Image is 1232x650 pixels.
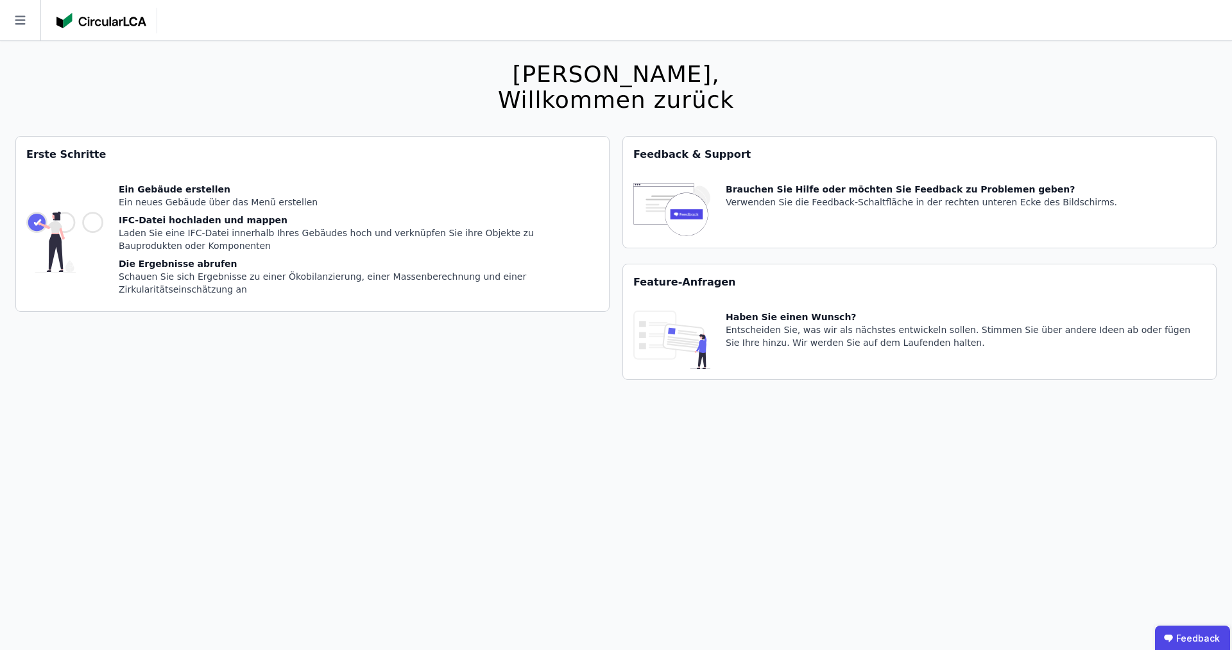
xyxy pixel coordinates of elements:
div: Erste Schritte [16,137,609,173]
div: Feedback & Support [623,137,1216,173]
div: Die Ergebnisse abrufen [119,257,599,270]
img: Concular [56,13,146,28]
div: Schauen Sie sich Ergebnisse zu einer Ökobilanzierung, einer Massenberechnung und einer Zirkularit... [119,270,599,296]
div: IFC-Datei hochladen und mappen [119,214,599,227]
div: Verwenden Sie die Feedback-Schaltfläche in der rechten unteren Ecke des Bildschirms. [726,196,1117,209]
div: Willkommen zurück [498,87,734,113]
img: feedback-icon-HCTs5lye.svg [633,183,710,237]
div: Feature-Anfragen [623,264,1216,300]
img: getting_started_tile-DrF_GRSv.svg [26,183,103,301]
div: Entscheiden Sie, was wir als nächstes entwickeln sollen. Stimmen Sie über andere Ideen ab oder fü... [726,323,1206,349]
div: Haben Sie einen Wunsch? [726,311,1206,323]
img: feature_request_tile-UiXE1qGU.svg [633,311,710,369]
div: Ein Gebäude erstellen [119,183,599,196]
div: Ein neues Gebäude über das Menü erstellen [119,196,599,209]
div: [PERSON_NAME], [498,62,734,87]
div: Brauchen Sie Hilfe oder möchten Sie Feedback zu Problemen geben? [726,183,1117,196]
div: Laden Sie eine IFC-Datei innerhalb Ihres Gebäudes hoch und verknüpfen Sie ihre Objekte zu Bauprod... [119,227,599,252]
